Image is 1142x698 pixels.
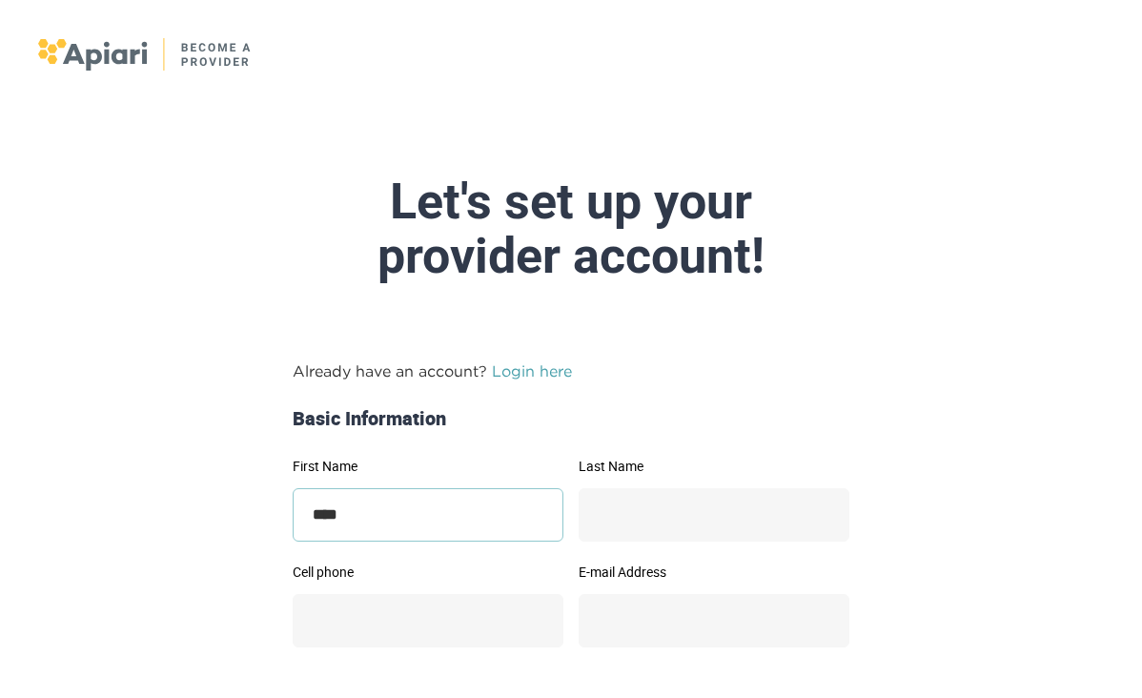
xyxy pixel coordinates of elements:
label: First Name [293,460,563,473]
div: Let's set up your provider account! [121,174,1021,283]
label: Last Name [579,460,849,473]
label: E-mail Address [579,565,849,579]
img: logo [38,38,253,71]
a: Login here [492,362,572,380]
div: Basic Information [285,405,857,433]
label: Cell phone [293,565,563,579]
p: Already have an account? [293,359,849,382]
